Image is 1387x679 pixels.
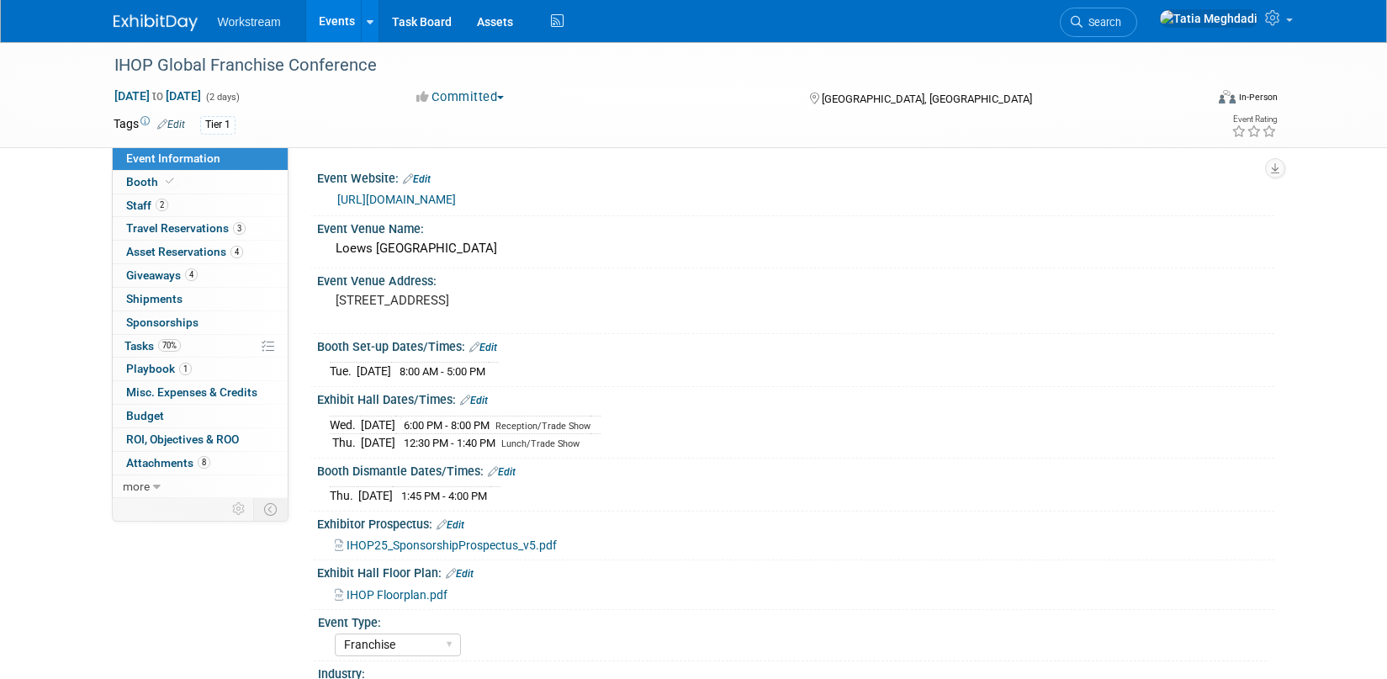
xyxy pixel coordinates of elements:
[113,335,288,358] a: Tasks70%
[404,437,495,449] span: 12:30 PM - 1:40 PM
[126,221,246,235] span: Travel Reservations
[225,498,254,520] td: Personalize Event Tab Strip
[330,416,361,434] td: Wed.
[113,428,288,451] a: ROI, Objectives & ROO
[150,89,166,103] span: to
[113,264,288,287] a: Giveaways4
[126,409,164,422] span: Budget
[317,512,1274,533] div: Exhibitor Prospectus:
[156,199,168,211] span: 2
[113,381,288,404] a: Misc. Expenses & Credits
[1060,8,1137,37] a: Search
[403,173,431,185] a: Edit
[501,438,580,449] span: Lunch/Trade Show
[198,456,210,469] span: 8
[400,365,485,378] span: 8:00 AM - 5:00 PM
[126,292,183,305] span: Shipments
[124,339,181,353] span: Tasks
[357,363,391,380] td: [DATE]
[200,116,236,134] div: Tier 1
[335,538,557,552] a: IHOP25_SponsorshipProspectus_v5.pdf
[113,288,288,310] a: Shipments
[109,50,1179,81] div: IHOP Global Franchise Conference
[126,175,177,188] span: Booth
[126,245,243,258] span: Asset Reservations
[114,88,202,103] span: [DATE] [DATE]
[317,268,1274,289] div: Event Venue Address:
[822,93,1032,105] span: [GEOGRAPHIC_DATA], [GEOGRAPHIC_DATA]
[318,610,1267,631] div: Event Type:
[113,358,288,380] a: Playbook1
[1159,9,1258,28] img: Tatia Meghdadi
[113,311,288,334] a: Sponsorships
[158,339,181,352] span: 70%
[469,342,497,353] a: Edit
[336,293,697,308] pre: [STREET_ADDRESS]
[404,419,490,432] span: 6:00 PM - 8:00 PM
[488,466,516,478] a: Edit
[446,568,474,580] a: Edit
[495,421,590,432] span: Reception/Trade Show
[330,236,1262,262] div: Loews [GEOGRAPHIC_DATA]
[330,434,361,452] td: Thu.
[113,405,288,427] a: Budget
[157,119,185,130] a: Edit
[113,452,288,475] a: Attachments8
[253,498,288,520] td: Toggle Event Tabs
[126,385,257,399] span: Misc. Expenses & Credits
[1238,91,1278,103] div: In-Person
[317,560,1274,582] div: Exhibit Hall Floor Plan:
[126,268,198,282] span: Giveaways
[410,88,511,106] button: Committed
[330,363,357,380] td: Tue.
[204,92,240,103] span: (2 days)
[126,199,168,212] span: Staff
[1219,90,1236,103] img: Format-Inperson.png
[347,588,447,602] span: IHOP Floorplan.pdf
[113,241,288,263] a: Asset Reservations4
[113,475,288,498] a: more
[113,171,288,194] a: Booth
[361,416,395,434] td: [DATE]
[114,14,198,31] img: ExhibitDay
[113,147,288,170] a: Event Information
[317,166,1274,188] div: Event Website:
[179,363,192,375] span: 1
[113,194,288,217] a: Staff2
[1231,115,1277,124] div: Event Rating
[126,151,220,165] span: Event Information
[317,459,1274,480] div: Booth Dismantle Dates/Times:
[335,588,447,602] a: IHOP Floorplan.pdf
[317,216,1274,237] div: Event Venue Name:
[1105,88,1278,113] div: Event Format
[126,432,239,446] span: ROI, Objectives & ROO
[126,362,192,375] span: Playbook
[437,519,464,531] a: Edit
[218,15,281,29] span: Workstream
[460,395,488,406] a: Edit
[317,334,1274,356] div: Booth Set-up Dates/Times:
[361,434,395,452] td: [DATE]
[330,487,358,505] td: Thu.
[347,538,557,552] span: IHOP25_SponsorshipProspectus_v5.pdf
[358,487,393,505] td: [DATE]
[114,115,185,135] td: Tags
[113,217,288,240] a: Travel Reservations3
[233,222,246,235] span: 3
[126,316,199,329] span: Sponsorships
[337,193,456,206] a: [URL][DOMAIN_NAME]
[317,387,1274,409] div: Exhibit Hall Dates/Times:
[126,456,210,469] span: Attachments
[1083,16,1121,29] span: Search
[401,490,487,502] span: 1:45 PM - 4:00 PM
[123,480,150,493] span: more
[185,268,198,281] span: 4
[230,246,243,258] span: 4
[166,177,174,186] i: Booth reservation complete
